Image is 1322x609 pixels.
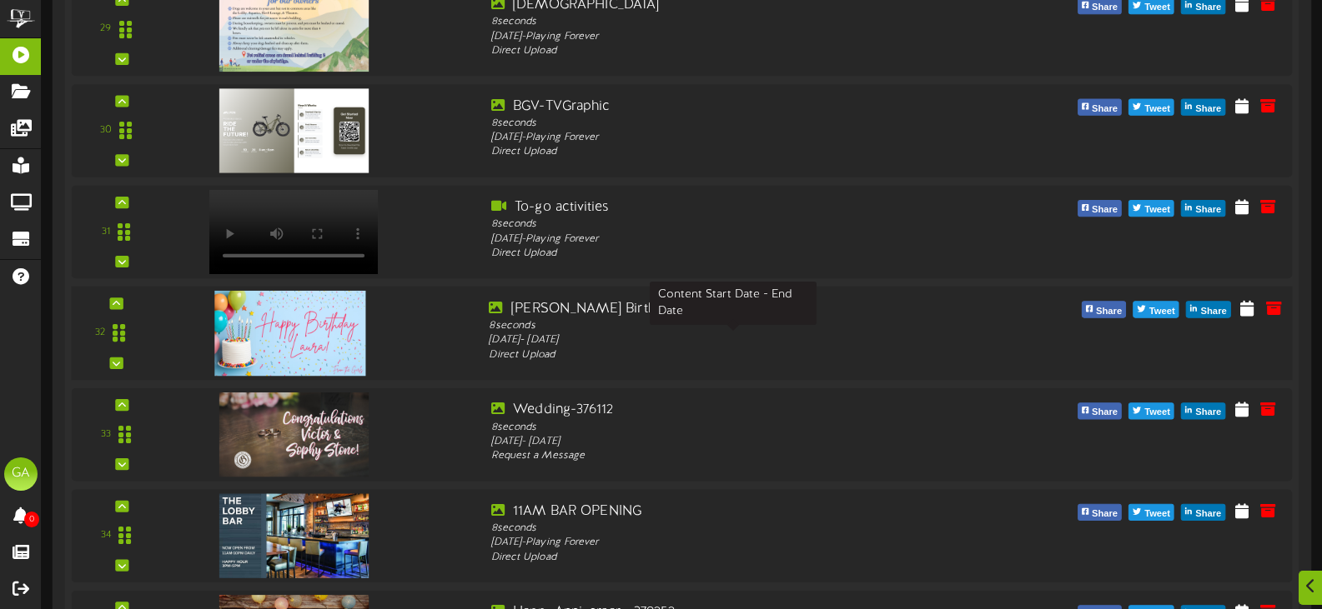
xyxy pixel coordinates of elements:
[491,145,975,159] div: Direct Upload
[1081,301,1126,317] button: Share
[1088,403,1121,422] span: Share
[1181,402,1225,419] button: Share
[491,217,975,232] div: 8 seconds
[491,97,975,116] div: BGV-TVGraphic
[491,247,975,261] div: Direct Upload
[1141,403,1174,422] span: Tweet
[1088,201,1121,219] span: Share
[1128,200,1174,217] button: Tweet
[219,392,369,477] img: 58ba0201-24f5-488d-b962-01f69ff085ed.jpg
[491,401,975,420] div: Wedding-376112
[1192,100,1224,118] span: Share
[491,44,975,58] div: Direct Upload
[214,291,366,376] img: c9dc93d1-a157-44f6-911a-78fe36e1cead.jpg
[489,347,977,362] div: Direct Upload
[1078,99,1122,116] button: Share
[491,536,975,550] div: [DATE] - Playing Forever
[1134,301,1179,317] button: Tweet
[491,434,975,448] div: [DATE] - [DATE]
[4,457,38,491] div: GA
[100,123,112,137] div: 30
[1186,301,1231,317] button: Share
[1128,99,1174,116] button: Tweet
[491,29,975,43] div: [DATE] - Playing Forever
[491,198,975,217] div: To-go activities
[95,326,105,341] div: 32
[1141,100,1174,118] span: Tweet
[1181,200,1225,217] button: Share
[1078,402,1122,419] button: Share
[1192,403,1224,422] span: Share
[1128,402,1174,419] button: Tweet
[1192,201,1224,219] span: Share
[491,232,975,246] div: [DATE] - Playing Forever
[1146,302,1179,320] span: Tweet
[1192,505,1224,523] span: Share
[24,512,39,527] span: 0
[491,449,975,463] div: Request a Message
[1141,201,1174,219] span: Tweet
[491,420,975,434] div: 8 seconds
[1088,100,1121,118] span: Share
[491,116,975,130] div: 8 seconds
[489,318,977,333] div: 8 seconds
[1141,505,1174,523] span: Tweet
[1128,504,1174,521] button: Tweet
[489,299,977,318] div: [PERSON_NAME] Birthday
[491,502,975,521] div: 11AM BAR OPENING
[491,15,975,29] div: 8 seconds
[1181,99,1225,116] button: Share
[489,333,977,348] div: [DATE] - [DATE]
[1078,200,1122,217] button: Share
[491,522,975,536] div: 8 seconds
[219,88,369,172] img: a731828a-8d40-4f2f-b53a-3cbea81fb9b2.png
[1181,504,1225,521] button: Share
[102,225,110,239] div: 31
[1088,505,1121,523] span: Share
[219,493,369,577] img: 8f74fde0-8b1e-495c-aa1a-0c17759ed9cc.jpg
[101,528,111,542] div: 34
[491,131,975,145] div: [DATE] - Playing Forever
[491,550,975,564] div: Direct Upload
[100,22,111,36] div: 29
[1093,302,1125,320] span: Share
[1197,302,1229,320] span: Share
[101,427,111,442] div: 33
[1078,504,1122,521] button: Share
